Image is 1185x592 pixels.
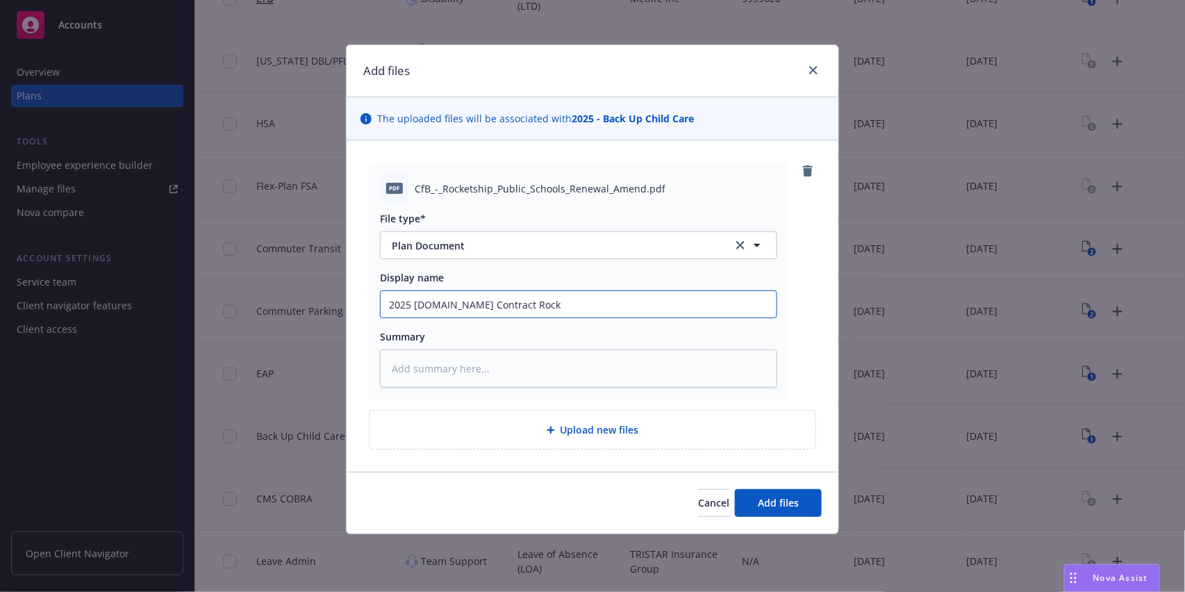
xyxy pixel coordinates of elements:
[392,238,713,253] span: Plan Document
[1065,565,1082,591] div: Drag to move
[799,163,816,179] a: remove
[732,237,749,254] a: clear selection
[380,330,425,343] span: Summary
[572,112,694,125] strong: 2025 - Back Up Child Care
[386,183,403,193] span: pdf
[381,291,777,318] input: Add display name here...
[698,489,729,517] button: Cancel
[363,62,410,80] h1: Add files
[805,62,822,79] a: close
[380,271,444,284] span: Display name
[380,212,426,225] span: File type*
[377,111,694,126] span: The uploaded files will be associated with
[369,410,816,450] div: Upload new files
[735,489,822,517] button: Add files
[561,422,639,437] span: Upload new files
[1093,572,1148,584] span: Nova Assist
[1064,564,1160,592] button: Nova Assist
[415,181,665,196] span: CfB_-_Rocketship_Public_Schools_Renewal_Amend.pdf
[698,496,729,509] span: Cancel
[758,496,799,509] span: Add files
[380,231,777,259] button: Plan Documentclear selection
